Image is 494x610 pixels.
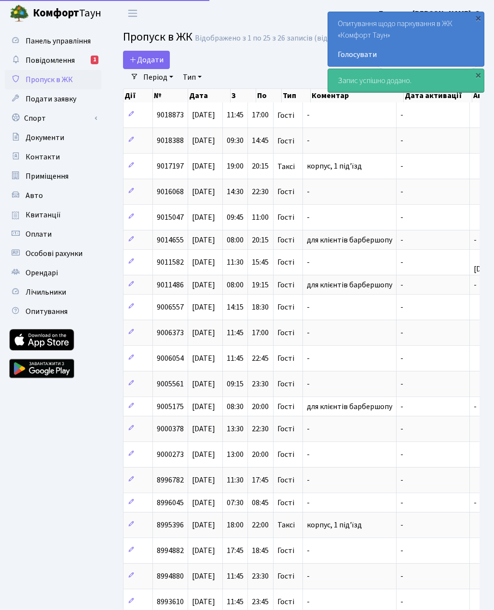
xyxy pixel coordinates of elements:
span: [DATE] [192,424,215,435]
span: 11:00 [252,213,269,223]
span: 17:45 [252,475,269,486]
span: 14:45 [252,136,269,146]
span: корпус, 1 під'їзд [307,161,362,172]
span: Гості [277,188,294,196]
span: Панель управління [26,36,91,46]
span: Гості [277,281,294,289]
span: 9016068 [157,187,184,198]
span: - [474,280,477,290]
span: 9006054 [157,354,184,364]
span: - [400,257,403,268]
span: 9006373 [157,328,184,339]
span: [DATE] [192,257,215,268]
a: Спорт [5,109,101,128]
span: Гості [277,137,294,145]
a: Голосувати [338,49,474,60]
span: 22:30 [252,187,269,198]
span: - [307,596,310,607]
span: 11:45 [227,571,244,582]
span: [DATE] [192,520,215,531]
span: 11:30 [227,475,244,486]
span: [DATE] [192,280,215,290]
span: 11:45 [227,328,244,339]
span: 9018388 [157,136,184,146]
span: 8993610 [157,596,184,607]
span: 09:30 [227,136,244,146]
span: Контакти [26,152,60,162]
span: 17:45 [227,546,244,556]
span: - [400,328,403,339]
span: 13:30 [227,424,244,435]
a: Орендарі [5,263,101,283]
span: 9017197 [157,161,184,172]
span: - [307,497,310,508]
span: 9011486 [157,280,184,290]
span: 18:30 [252,302,269,313]
span: [DATE] [192,379,215,390]
span: 8994880 [157,571,184,582]
span: Гості [277,112,294,119]
a: Особові рахунки [5,244,101,263]
span: [DATE] [192,401,215,412]
span: Гості [277,304,294,312]
span: Гості [277,236,294,244]
a: Документи [5,128,101,147]
th: Тип [282,89,311,102]
span: 14:30 [227,187,244,198]
span: для клієнтів барбершопу [307,235,392,245]
span: 14:15 [227,302,244,313]
span: - [307,257,310,268]
span: 11:45 [227,596,244,607]
span: Оплати [26,229,52,240]
span: - [400,520,403,531]
span: - [400,161,403,172]
span: 9006557 [157,302,184,313]
span: 15:45 [252,257,269,268]
span: - [307,213,310,223]
span: Гості [277,381,294,388]
span: - [400,110,403,121]
span: Гості [277,214,294,222]
span: 13:00 [227,450,244,460]
a: Приміщення [5,167,101,186]
span: Таксі [277,522,295,529]
span: [DATE] [192,235,215,245]
span: 09:45 [227,213,244,223]
span: 20:00 [252,401,269,412]
span: 8996045 [157,497,184,508]
span: - [400,596,403,607]
span: 23:45 [252,596,269,607]
b: Блєдних [PERSON_NAME]. О. [379,8,482,19]
span: - [400,546,403,556]
th: Дата активації [404,89,472,102]
span: 18:45 [252,546,269,556]
span: 9015047 [157,213,184,223]
span: 22:45 [252,354,269,364]
span: 20:00 [252,450,269,460]
span: - [307,110,310,121]
span: [DATE] [192,136,215,146]
span: - [400,136,403,146]
span: 9014655 [157,235,184,245]
span: [DATE] [192,213,215,223]
a: Панель управління [5,31,101,51]
span: - [307,354,310,364]
span: Гості [277,426,294,433]
span: 18:00 [227,520,244,531]
span: 08:45 [252,497,269,508]
a: Подати заявку [5,89,101,109]
span: Гості [277,259,294,267]
span: - [400,401,403,412]
span: 9000273 [157,450,184,460]
span: Гості [277,598,294,606]
span: - [307,302,310,313]
span: 07:30 [227,497,244,508]
span: 8994882 [157,546,184,556]
span: 20:15 [252,235,269,245]
span: Особові рахунки [26,248,82,259]
span: Таксі [277,163,295,170]
span: - [307,379,310,390]
span: - [400,213,403,223]
span: для клієнтів барбершопу [307,280,392,290]
span: - [400,187,403,198]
